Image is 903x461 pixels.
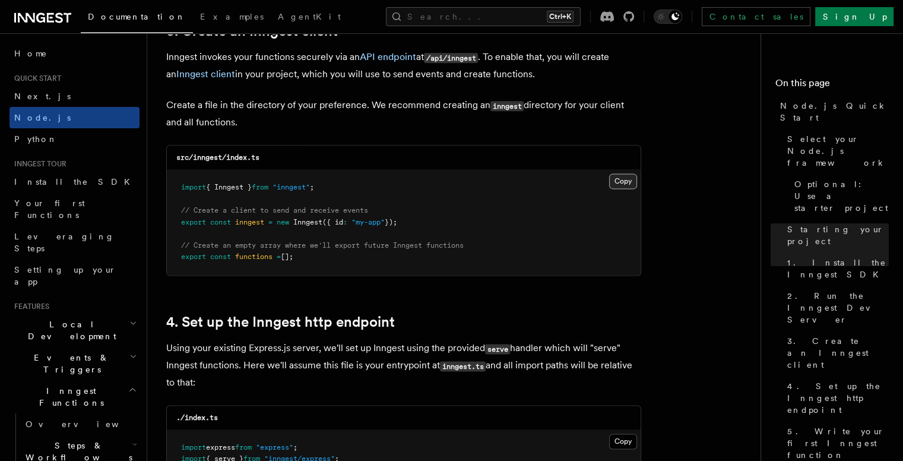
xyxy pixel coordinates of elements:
[193,4,271,32] a: Examples
[9,171,140,192] a: Install the SDK
[9,226,140,259] a: Leveraging Steps
[787,290,889,326] span: 2. Run the Inngest Dev Server
[782,375,889,421] a: 4. Set up the Inngest http endpoint
[176,68,235,80] a: Inngest client
[176,153,259,162] code: src/inngest/index.ts
[351,218,385,226] span: "my-app"
[780,100,889,124] span: Node.js Quick Start
[360,51,416,62] a: API endpoint
[9,159,66,169] span: Inngest tour
[181,183,206,191] span: import
[787,425,889,461] span: 5. Write your first Inngest function
[787,257,889,280] span: 1. Install the Inngest SDK
[424,53,478,63] code: /api/inngest
[14,265,116,286] span: Setting up your app
[210,218,231,226] span: const
[9,107,140,128] a: Node.js
[181,252,206,261] span: export
[181,241,464,250] span: // Create an empty array where we'll export future Inngest functions
[790,173,889,219] a: Optional: Use a starter project
[385,218,397,226] span: });
[277,218,289,226] span: new
[322,218,343,226] span: ({ id
[794,178,889,214] span: Optional: Use a starter project
[21,413,140,435] a: Overview
[787,380,889,416] span: 4. Set up the Inngest http endpoint
[88,12,186,21] span: Documentation
[440,361,486,371] code: inngest.ts
[9,43,140,64] a: Home
[609,434,637,449] button: Copy
[293,443,297,451] span: ;
[14,198,85,220] span: Your first Functions
[166,340,641,391] p: Using your existing Express.js server, we'll set up Inngest using the provided handler which will...
[775,76,889,95] h4: On this page
[782,219,889,252] a: Starting your project
[9,314,140,347] button: Local Development
[547,11,574,23] kbd: Ctrl+K
[654,10,682,24] button: Toggle dark mode
[14,48,47,59] span: Home
[9,302,49,311] span: Features
[277,252,281,261] span: =
[235,218,264,226] span: inngest
[271,4,348,32] a: AgentKit
[9,347,140,380] button: Events & Triggers
[485,344,510,354] code: serve
[14,177,137,187] span: Install the SDK
[775,95,889,128] a: Node.js Quick Start
[782,252,889,285] a: 1. Install the Inngest SDK
[166,314,395,330] a: 4. Set up the Inngest http endpoint
[206,443,235,451] span: express
[210,252,231,261] span: const
[166,97,641,131] p: Create a file in the directory of your preference. We recommend creating an directory for your cl...
[14,113,71,122] span: Node.js
[293,218,322,226] span: Inngest
[9,128,140,150] a: Python
[9,192,140,226] a: Your first Functions
[14,232,115,253] span: Leveraging Steps
[278,12,341,21] span: AgentKit
[235,443,252,451] span: from
[181,218,206,226] span: export
[206,183,252,191] span: { Inngest }
[200,12,264,21] span: Examples
[782,285,889,330] a: 2. Run the Inngest Dev Server
[9,352,129,375] span: Events & Triggers
[9,318,129,342] span: Local Development
[9,380,140,413] button: Inngest Functions
[273,183,310,191] span: "inngest"
[235,252,273,261] span: functions
[181,206,368,214] span: // Create a client to send and receive events
[9,74,61,83] span: Quick start
[787,223,889,247] span: Starting your project
[181,443,206,451] span: import
[9,385,128,409] span: Inngest Functions
[14,134,58,144] span: Python
[787,133,889,169] span: Select your Node.js framework
[256,443,293,451] span: "express"
[343,218,347,226] span: :
[386,7,581,26] button: Search...Ctrl+K
[782,330,889,375] a: 3. Create an Inngest client
[490,101,524,111] code: inngest
[787,335,889,371] span: 3. Create an Inngest client
[166,49,641,83] p: Inngest invokes your functions securely via an at . To enable that, you will create an in your pr...
[176,413,218,422] code: ./index.ts
[9,259,140,292] a: Setting up your app
[782,128,889,173] a: Select your Node.js framework
[815,7,894,26] a: Sign Up
[702,7,810,26] a: Contact sales
[9,86,140,107] a: Next.js
[81,4,193,33] a: Documentation
[14,91,71,101] span: Next.js
[310,183,314,191] span: ;
[252,183,268,191] span: from
[26,419,148,429] span: Overview
[609,173,637,189] button: Copy
[281,252,293,261] span: [];
[268,218,273,226] span: =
